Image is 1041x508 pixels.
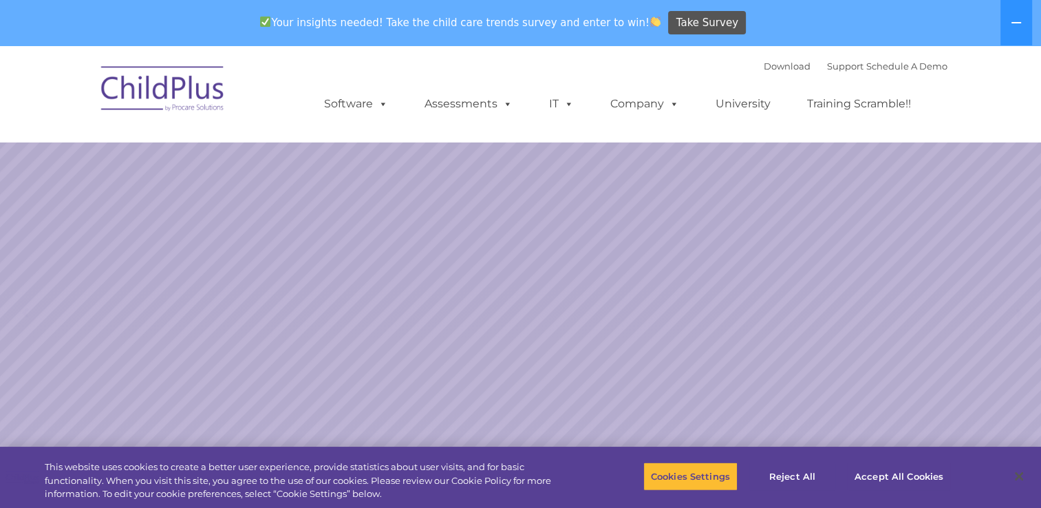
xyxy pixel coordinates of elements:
[260,17,270,27] img: ✅
[847,462,951,491] button: Accept All Cookies
[650,17,661,27] img: 👏
[793,90,925,118] a: Training Scramble!!
[191,91,233,101] span: Last name
[1004,461,1034,491] button: Close
[643,462,738,491] button: Cookies Settings
[702,90,784,118] a: University
[411,90,526,118] a: Assessments
[866,61,947,72] a: Schedule A Demo
[45,461,572,501] div: This website uses cookies to create a better user experience, provide statistics about user visit...
[597,90,693,118] a: Company
[764,61,947,72] font: |
[668,11,746,35] a: Take Survey
[310,90,402,118] a: Software
[255,9,667,36] span: Your insights needed! Take the child care trends survey and enter to win!
[94,56,232,125] img: ChildPlus by Procare Solutions
[827,61,863,72] a: Support
[749,462,835,491] button: Reject All
[764,61,811,72] a: Download
[191,147,250,158] span: Phone number
[676,11,738,35] span: Take Survey
[535,90,588,118] a: IT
